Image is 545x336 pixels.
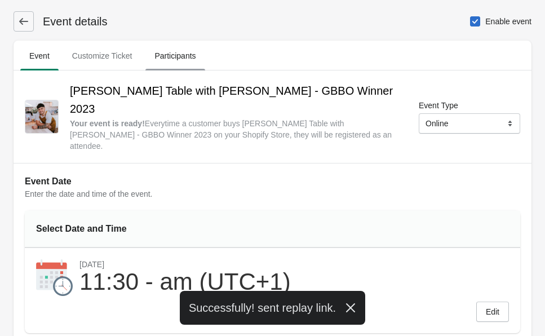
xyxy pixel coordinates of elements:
span: Event [20,46,59,66]
span: Customize Ticket [63,46,141,66]
strong: Your event is ready ! [70,119,145,128]
span: Enter the date and time of the event. [25,189,152,198]
h1: Event details [34,14,108,29]
span: Edit [486,307,499,316]
div: 11:30 - am (UTC+1) [79,269,291,294]
span: Participants [145,46,205,66]
label: Event Type [419,100,458,111]
div: Successfully! sent replay link. [180,291,365,325]
button: Edit [476,302,509,322]
h2: Event Date [25,175,520,188]
div: [DATE] [79,259,291,269]
img: calendar-9220d27974dede90758afcd34f990835.png [36,259,73,296]
span: Enable event [485,16,531,27]
div: Everytime a customer buys [PERSON_NAME] Table with [PERSON_NAME] - GBBO Winner 2023 on your Shopi... [70,118,405,152]
h2: [PERSON_NAME] Table with [PERSON_NAME] - GBBO Winner 2023 [70,82,405,118]
img: Matty-Edgell-1.jpg [25,100,58,133]
div: Select Date and Time [36,222,178,236]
